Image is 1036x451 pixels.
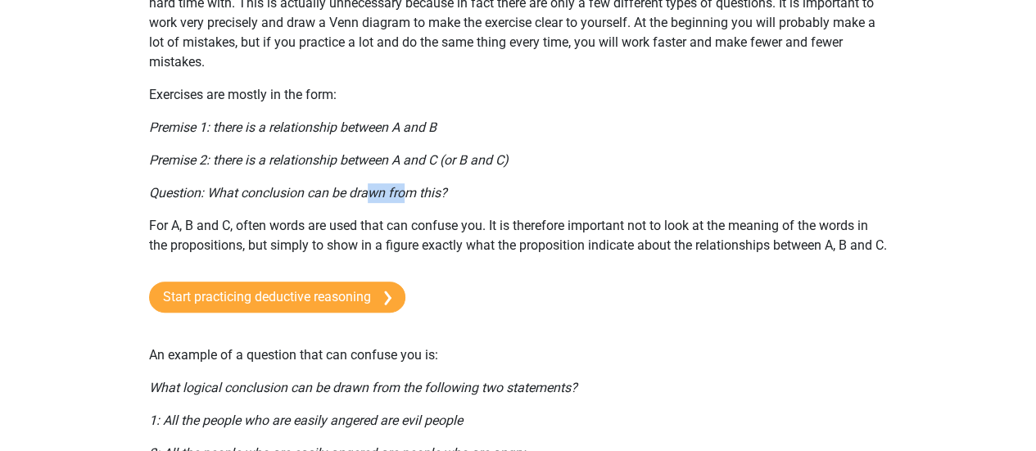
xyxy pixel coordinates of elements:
[384,291,391,305] img: arrow-right.e5bd35279c78.svg
[149,120,437,135] i: Premise 1: there is a relationship between A and B
[149,85,888,105] p: Exercises are mostly in the form:
[149,185,447,201] i: Question: What conclusion can be drawn from this?
[149,345,888,365] p: An example of a question that can confuse you is:
[149,413,463,428] i: 1: All the people who are easily angered are evil people
[149,216,888,255] p: For A, B and C, often words are used that can confuse you. It is therefore important not to look ...
[149,282,405,313] a: Start practicing deductive reasoning
[149,380,577,395] i: What logical conclusion can be drawn from the following two statements?
[149,152,509,168] i: Premise 2: there is a relationship between A and C (or B and C)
